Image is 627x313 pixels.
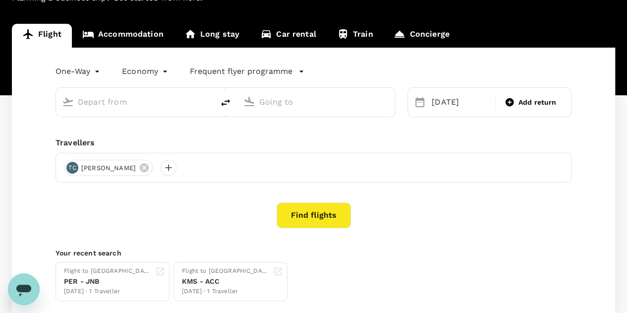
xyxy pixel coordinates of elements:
p: Your recent search [56,248,571,258]
button: delete [214,91,237,115]
div: Economy [122,63,170,79]
div: Flight to [GEOGRAPHIC_DATA] [64,266,151,276]
iframe: Button to launch messaging window [8,273,40,305]
div: [DATE] [428,92,493,112]
div: Flight to [GEOGRAPHIC_DATA] [182,266,269,276]
div: Travellers [56,137,571,149]
div: PER - JNB [64,276,151,287]
button: Open [388,101,390,103]
div: TC[PERSON_NAME] [64,160,153,176]
a: Flight [12,24,72,48]
button: Find flights [277,202,351,228]
a: Train [327,24,384,48]
a: Accommodation [72,24,174,48]
div: KMS - ACC [182,276,269,287]
span: Add return [518,97,557,108]
div: TC [66,162,78,174]
div: [DATE] · 1 Traveller [182,287,269,297]
div: [DATE] · 1 Traveller [64,287,151,297]
a: Car rental [250,24,327,48]
button: Open [207,101,209,103]
a: Long stay [174,24,250,48]
a: Concierge [383,24,459,48]
input: Going to [259,94,374,110]
span: [PERSON_NAME] [75,163,142,173]
button: Frequent flyer programme [190,65,304,77]
p: Frequent flyer programme [190,65,292,77]
input: Depart from [78,94,193,110]
div: One-Way [56,63,102,79]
